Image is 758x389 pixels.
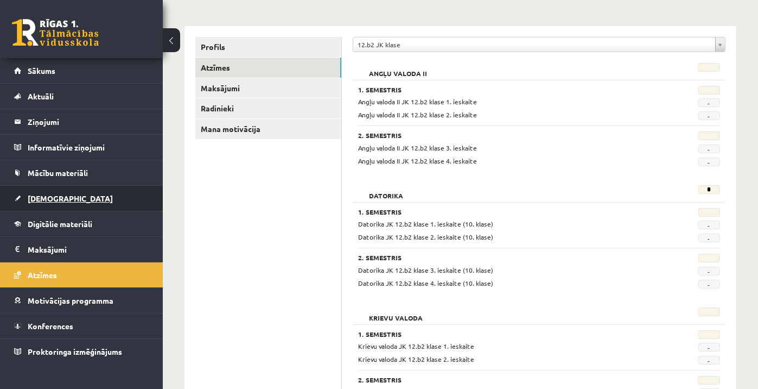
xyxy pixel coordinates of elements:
[28,321,73,331] span: Konferences
[358,233,493,241] span: Datorika JK 12.b2 klase 2. ieskaite (10. klase)
[195,98,341,118] a: Radinieki
[195,119,341,139] a: Mana motivācija
[358,208,657,216] h3: 1. Semestris
[358,330,657,338] h3: 1. Semestris
[698,98,720,107] span: -
[358,143,477,152] span: Angļu valoda II JK 12.b2 klase 3. ieskaite
[28,296,113,305] span: Motivācijas programma
[14,135,149,160] a: Informatīvie ziņojumi
[358,110,477,119] span: Angļu valoda II JK 12.b2 klase 2. ieskaite
[698,158,720,166] span: -
[28,168,88,178] span: Mācību materiāli
[14,109,149,134] a: Ziņojumi
[358,63,438,74] h2: Angļu valoda II
[14,339,149,364] a: Proktoringa izmēģinājums
[14,160,149,185] a: Mācību materiāli
[14,84,149,109] a: Aktuāli
[698,234,720,242] span: -
[698,111,720,120] span: -
[358,266,493,274] span: Datorika JK 12.b2 klase 3. ieskaite (10. klase)
[698,343,720,352] span: -
[195,37,341,57] a: Profils
[358,131,657,139] h3: 2. Semestris
[698,267,720,275] span: -
[358,185,414,196] h2: Datorika
[358,156,477,165] span: Angļu valoda II JK 12.b2 klase 4. ieskaite
[698,356,720,365] span: -
[14,288,149,313] a: Motivācijas programma
[28,219,92,229] span: Digitālie materiāli
[28,347,122,356] span: Proktoringa izmēģinājums
[353,37,725,52] a: 12.b2 JK klase
[358,97,477,106] span: Angļu valoda II JK 12.b2 klase 1. ieskaite
[195,78,341,98] a: Maksājumi
[28,109,149,134] legend: Ziņojumi
[698,221,720,229] span: -
[698,280,720,288] span: -
[358,376,657,384] h3: 2. Semestris
[358,342,474,350] span: Krievu valoda JK 12.b2 klase 1. ieskaite
[28,66,55,76] span: Sākums
[14,313,149,338] a: Konferences
[14,262,149,287] a: Atzīmes
[358,37,711,52] span: 12.b2 JK klase
[14,237,149,262] a: Maksājumi
[698,145,720,153] span: -
[358,219,493,228] span: Datorika JK 12.b2 klase 1. ieskaite (10. klase)
[358,279,493,287] span: Datorika JK 12.b2 klase 4. ieskaite (10. klase)
[28,270,57,280] span: Atzīmes
[28,237,149,262] legend: Maksājumi
[14,211,149,236] a: Digitālie materiāli
[14,58,149,83] a: Sākums
[195,58,341,78] a: Atzīmes
[28,91,54,101] span: Aktuāli
[14,186,149,211] a: [DEMOGRAPHIC_DATA]
[358,254,657,261] h3: 2. Semestris
[12,19,99,46] a: Rīgas 1. Tālmācības vidusskola
[28,193,113,203] span: [DEMOGRAPHIC_DATA]
[358,355,474,363] span: Krievu valoda JK 12.b2 klase 2. ieskaite
[28,135,149,160] legend: Informatīvie ziņojumi
[358,308,434,318] h2: Krievu valoda
[358,86,657,93] h3: 1. Semestris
